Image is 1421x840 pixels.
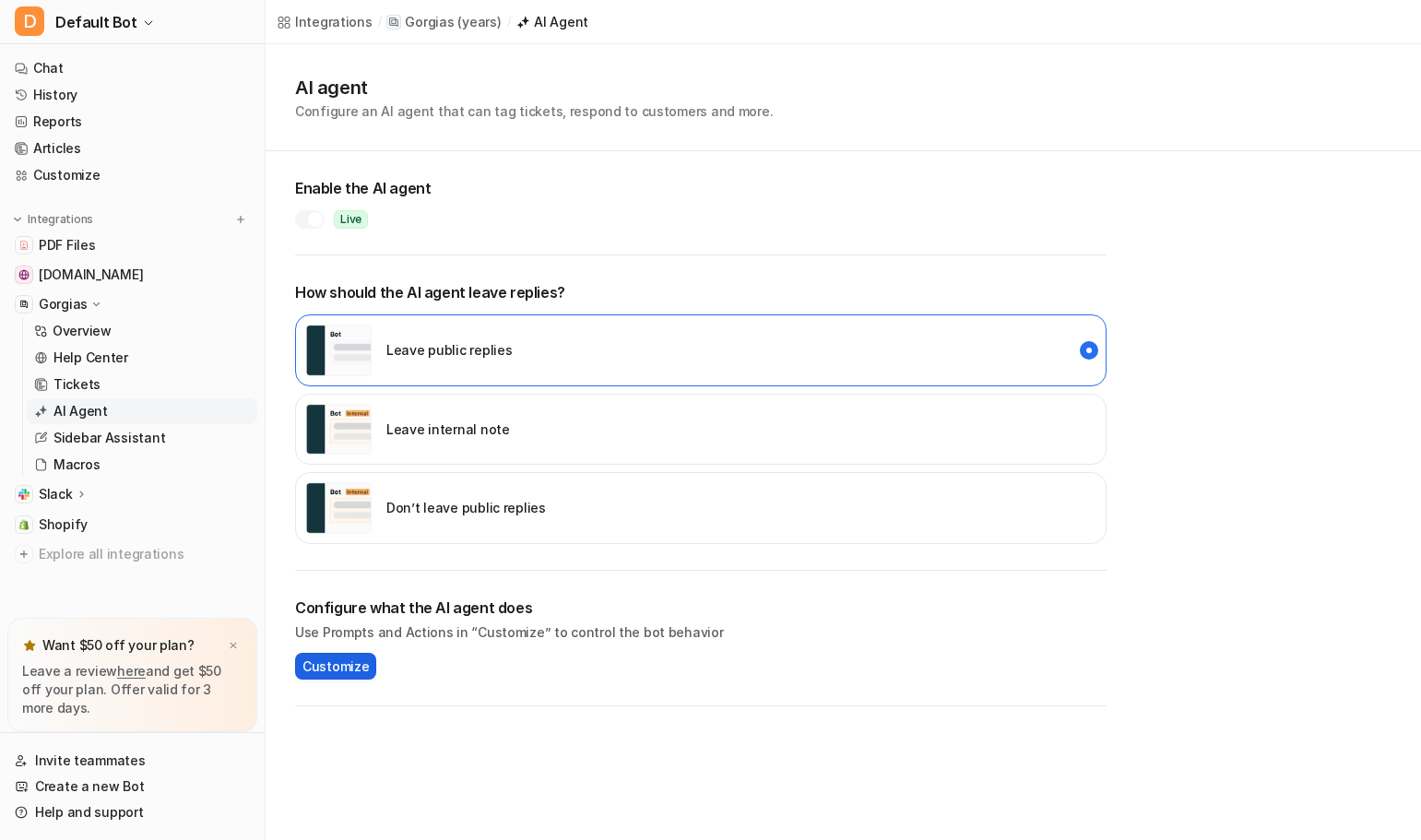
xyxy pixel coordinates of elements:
[39,485,73,503] p: Slack
[7,512,257,538] a: ShopifyShopify
[11,213,24,226] img: expand menu
[386,498,546,517] p: Don’t leave public replies
[30,359,132,370] div: Operator • 2h ago
[7,162,257,188] a: Customize
[53,402,108,420] p: AI Agent
[22,638,37,653] img: star
[295,472,1107,544] div: disabled
[30,308,288,344] div: Our usual reply time 🕒
[29,604,43,619] button: Emoji picker
[7,109,257,135] a: Reports
[18,240,30,251] img: PDF Files
[30,226,288,298] div: You’ll get replies here and in your email: ✉️
[386,420,510,439] p: Leave internal note
[27,318,257,344] a: Overview
[7,210,99,229] button: Integrations
[386,13,501,31] a: Gorgias(years)
[30,264,176,297] b: [EMAIL_ADDRESS][DOMAIN_NAME]
[27,398,257,424] a: AI Agent
[534,12,588,31] div: AI Agent
[305,482,372,534] img: disabled
[295,12,373,31] div: Integrations
[7,82,257,108] a: History
[39,515,88,534] span: Shopify
[7,136,257,161] a: Articles
[53,375,101,394] p: Tickets
[55,9,137,35] span: Default Bot
[295,74,773,101] h1: AI agent
[18,519,30,530] img: Shopify
[7,799,257,825] a: Help and support
[324,7,357,41] div: Close
[27,345,257,371] a: Help Center
[7,541,257,567] a: Explore all integrations
[18,489,30,500] img: Slack
[22,662,243,717] p: Leave a review and get $50 off your plan. Offer valid for 3 more days.
[18,269,30,280] img: help.years.com
[295,177,1107,199] h2: Enable the AI agent
[7,262,257,288] a: help.years.com[DOMAIN_NAME]
[12,7,47,42] button: go back
[39,295,88,314] p: Gorgias
[515,12,588,31] a: AI Agent
[53,349,128,367] p: Help Center
[39,236,95,254] span: PDF Files
[302,657,369,676] span: Customize
[39,539,250,569] span: Explore all integrations
[295,101,773,121] p: Configure an AI agent that can tag tickets, respond to customers and more.
[334,210,368,229] span: Live
[295,597,1107,619] h2: Configure what the AI agent does
[305,404,372,455] img: internal note
[7,748,257,774] a: Invite teammates
[507,14,511,30] span: /
[42,636,195,655] p: Want $50 off your plan?
[27,425,257,451] a: Sidebar Assistant
[277,12,373,31] a: Integrations
[289,7,324,42] button: Home
[295,394,1107,466] div: internal_reply
[53,429,165,447] p: Sidebar Assistant
[295,622,1107,642] p: Use Prompts and Actions in “Customize” to control the bot behavior
[295,314,1107,386] div: external_reply
[15,215,354,396] div: Operator says…
[305,325,372,376] img: public reply
[295,653,376,680] button: Customize
[15,106,354,215] div: geoff@years.com says…
[15,6,44,36] span: D
[39,266,143,284] span: [DOMAIN_NAME]
[234,213,247,226] img: menu_add.svg
[88,604,102,619] button: Upload attachment
[7,774,257,799] a: Create a new Bot
[228,640,239,652] img: x
[27,452,257,478] a: Macros
[58,604,73,619] button: Gif picker
[117,663,146,679] a: here
[27,372,257,397] a: Tickets
[16,565,353,597] textarea: Message…
[53,10,82,40] img: Profile image for Operator
[386,340,512,360] p: Leave public replies
[378,14,382,30] span: /
[295,281,1107,303] p: How should the AI agent leave replies?
[53,455,100,474] p: Macros
[28,212,93,227] p: Integrations
[316,597,346,626] button: Send a message…
[53,322,112,340] p: Overview
[7,55,257,81] a: Chat
[457,13,501,31] p: ( years )
[66,106,354,200] div: Hi there - I had a call with [PERSON_NAME] this morning and I really need him to send the doc tha...
[45,326,156,341] b: under 12 hours
[89,18,155,31] h1: Operator
[81,117,339,189] div: Hi there - I had a call with [PERSON_NAME] this morning and I really need him to send the doc tha...
[18,299,30,310] img: Gorgias
[15,215,302,355] div: You’ll get replies here and in your email:✉️[EMAIL_ADDRESS][DOMAIN_NAME]Our usual reply time🕒unde...
[15,545,33,563] img: explore all integrations
[7,232,257,258] a: PDF FilesPDF Files
[405,13,454,31] p: Gorgias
